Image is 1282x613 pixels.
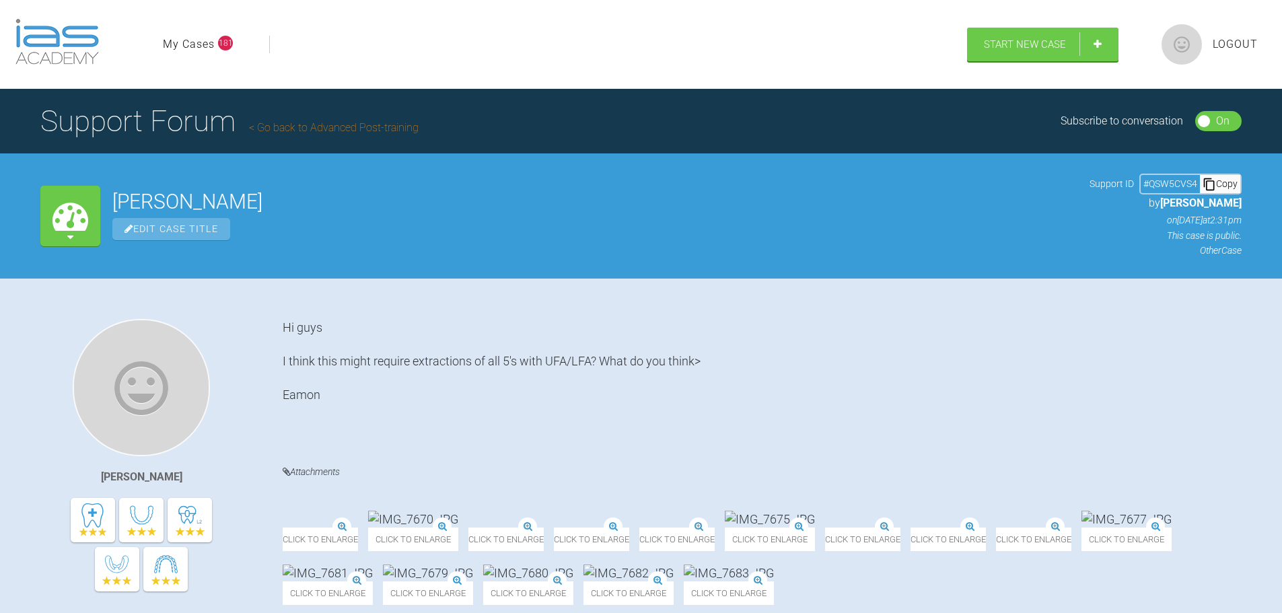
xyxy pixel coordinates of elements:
[1081,511,1172,528] img: IMG_7677.JPG
[1090,194,1242,212] p: by
[73,319,210,456] img: Eamon OReilly
[554,528,629,551] span: Click to enlarge
[911,528,986,551] span: Click to enlarge
[163,36,215,53] a: My Cases
[996,528,1071,551] span: Click to enlarge
[1090,228,1242,243] p: This case is public.
[483,581,573,605] span: Click to enlarge
[283,464,1242,480] h4: Attachments
[112,192,1077,212] h2: [PERSON_NAME]
[1162,24,1202,65] img: profile.png
[984,38,1066,50] span: Start New Case
[249,121,419,134] a: Go back to Advanced Post-training
[1090,213,1242,227] p: on [DATE] at 2:31pm
[468,528,544,551] span: Click to enlarge
[684,581,774,605] span: Click to enlarge
[101,468,182,486] div: [PERSON_NAME]
[725,511,815,528] img: IMG_7675.JPG
[1090,243,1242,258] p: Other Case
[283,581,373,605] span: Click to enlarge
[967,28,1118,61] a: Start New Case
[218,36,233,50] span: 181
[40,98,419,145] h1: Support Forum
[583,565,674,581] img: IMG_7682.JPG
[368,528,458,551] span: Click to enlarge
[383,581,473,605] span: Click to enlarge
[15,19,99,65] img: logo-light.3e3ef733.png
[725,528,815,551] span: Click to enlarge
[1216,112,1230,130] div: On
[1200,175,1240,192] div: Copy
[684,565,774,581] img: IMG_7683.JPG
[112,218,230,240] span: Edit Case Title
[283,319,1242,443] div: Hi guys I think this might require extractions of all 5's with UFA/LFA? What do you think> Eamon
[283,565,373,581] img: IMG_7681.JPG
[1081,528,1172,551] span: Click to enlarge
[283,528,358,551] span: Click to enlarge
[483,565,573,581] img: IMG_7680.JPG
[639,528,715,551] span: Click to enlarge
[1090,176,1134,191] span: Support ID
[1061,112,1183,130] div: Subscribe to conversation
[1141,176,1200,191] div: # QSW5CVS4
[368,511,458,528] img: IMG_7670.JPG
[1213,36,1258,53] a: Logout
[383,565,473,581] img: IMG_7679.JPG
[583,581,674,605] span: Click to enlarge
[1160,196,1242,209] span: [PERSON_NAME]
[825,528,900,551] span: Click to enlarge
